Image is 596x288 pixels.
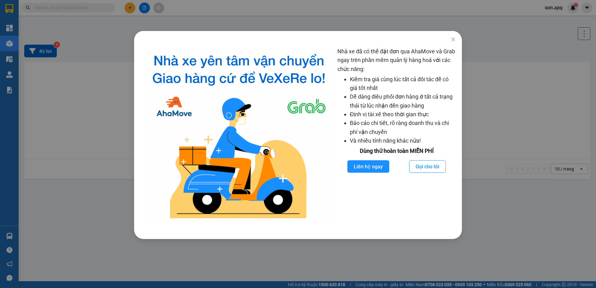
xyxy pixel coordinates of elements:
button: Gọi cho tôi [409,160,446,173]
li: Dễ dàng điều phối đơn hàng ở tất cả trạng thái từ lúc nhận đến giao hàng [350,92,456,110]
li: Kiểm tra giá cùng lúc tất cả đối tác để có giá tốt nhất [350,75,456,93]
li: Báo cáo chi tiết, rõ ràng doanh thu và chi phí vận chuyển [350,119,456,136]
div: Dùng thử hoàn toàn MIỄN PHÍ [337,147,456,155]
li: Và nhiều tính năng khác nữa! [350,136,456,145]
button: Close [445,31,462,48]
li: Định vị tài xế theo thời gian thực [350,110,456,119]
span: Liên hệ ngay [354,163,383,171]
span: Gọi cho tôi [416,163,439,171]
span: close [451,37,456,42]
button: Liên hệ ngay [347,160,389,173]
img: logo [145,47,332,224]
div: Nhà xe đã có thể đặt đơn qua AhaMove và Grab ngay trên phần mềm quản lý hàng hoá với các chức năng: [337,47,456,224]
